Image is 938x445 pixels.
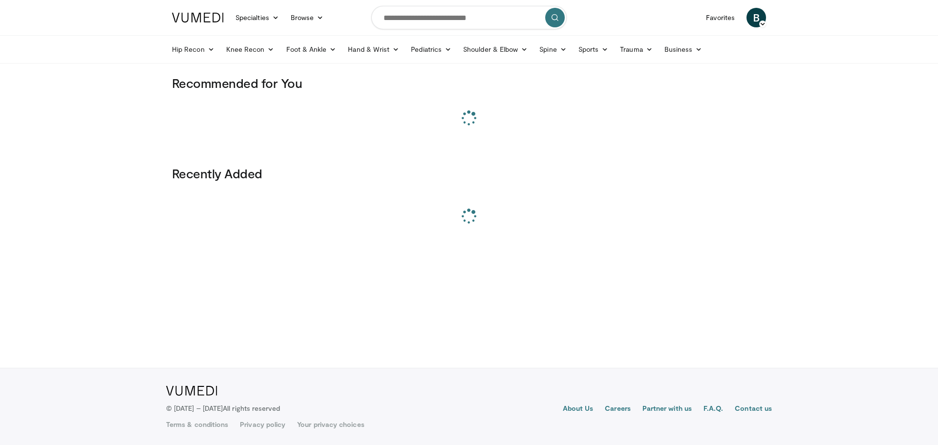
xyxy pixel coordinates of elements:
img: VuMedi Logo [172,13,224,22]
a: Foot & Ankle [280,40,342,59]
h3: Recommended for You [172,75,766,91]
a: Business [659,40,708,59]
a: Privacy policy [240,420,285,429]
a: Your privacy choices [297,420,364,429]
a: Careers [605,403,631,415]
a: Terms & conditions [166,420,228,429]
a: Knee Recon [220,40,280,59]
img: VuMedi Logo [166,386,217,396]
a: Shoulder & Elbow [457,40,533,59]
a: Browse [285,8,330,27]
a: Hand & Wrist [342,40,405,59]
a: B [746,8,766,27]
a: F.A.Q. [703,403,723,415]
span: All rights reserved [223,404,280,412]
a: Specialties [230,8,285,27]
a: Pediatrics [405,40,457,59]
a: Sports [573,40,615,59]
a: Spine [533,40,572,59]
a: Favorites [700,8,741,27]
input: Search topics, interventions [371,6,567,29]
a: Contact us [735,403,772,415]
a: Partner with us [642,403,692,415]
p: © [DATE] – [DATE] [166,403,280,413]
h3: Recently Added [172,166,766,181]
a: About Us [563,403,594,415]
a: Hip Recon [166,40,220,59]
a: Trauma [614,40,659,59]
